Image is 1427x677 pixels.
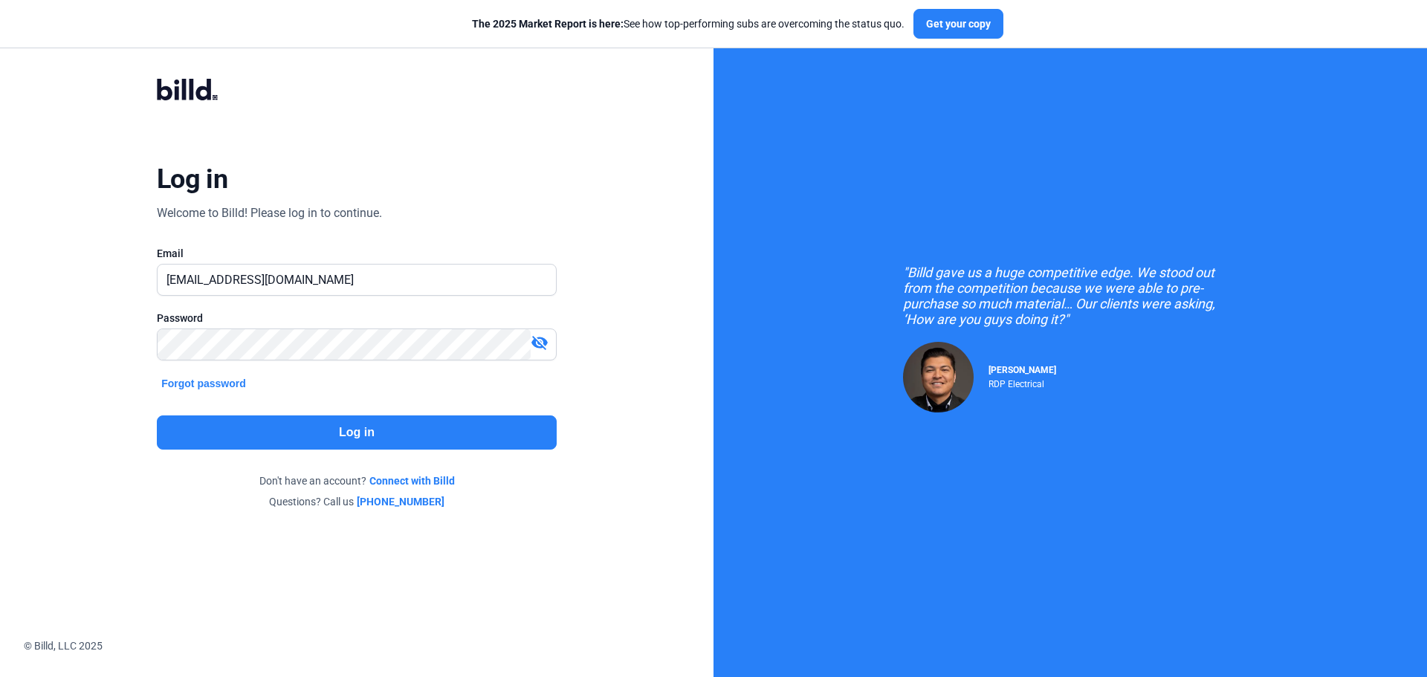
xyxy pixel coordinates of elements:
[531,334,549,352] mat-icon: visibility_off
[903,265,1237,327] div: "Billd gave us a huge competitive edge. We stood out from the competition because we were able to...
[472,16,905,31] div: See how top-performing subs are overcoming the status quo.
[913,9,1003,39] button: Get your copy
[357,494,444,509] a: [PHONE_NUMBER]
[157,246,557,261] div: Email
[472,18,624,30] span: The 2025 Market Report is here:
[903,342,974,412] img: Raul Pacheco
[988,365,1056,375] span: [PERSON_NAME]
[157,375,250,392] button: Forgot password
[157,415,557,450] button: Log in
[157,494,557,509] div: Questions? Call us
[988,375,1056,389] div: RDP Electrical
[157,473,557,488] div: Don't have an account?
[369,473,455,488] a: Connect with Billd
[157,204,382,222] div: Welcome to Billd! Please log in to continue.
[157,163,227,195] div: Log in
[157,311,557,325] div: Password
